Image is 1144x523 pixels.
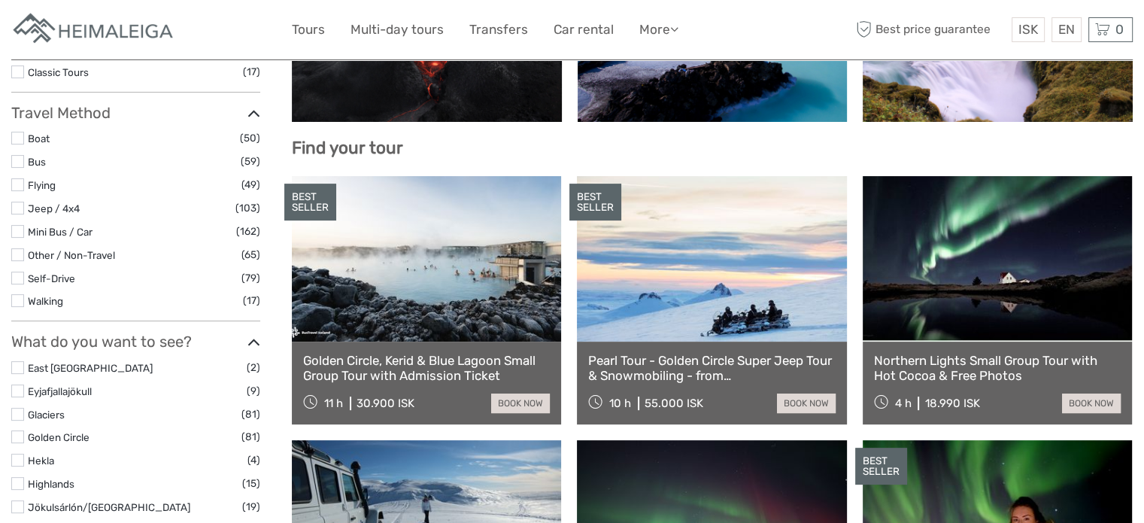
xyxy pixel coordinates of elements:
a: Jeep / 4x4 [28,202,80,214]
span: 0 [1113,22,1126,37]
span: (17) [243,292,260,309]
span: (50) [240,129,260,147]
a: Car rental [554,19,614,41]
a: Glaciers [28,409,65,421]
a: Bus [28,156,46,168]
a: Mini Bus / Car [28,226,93,238]
span: (81) [241,406,260,423]
span: (17) [243,63,260,81]
span: 4 h [894,397,911,410]
h3: Travel Method [11,104,260,122]
a: Pearl Tour - Golden Circle Super Jeep Tour & Snowmobiling - from [GEOGRAPHIC_DATA] [588,353,835,384]
div: EN [1051,17,1082,42]
span: 11 h [324,397,343,410]
span: (59) [241,153,260,170]
a: Self-Drive [28,272,75,284]
a: book now [491,394,550,413]
span: (81) [241,428,260,445]
a: Flying [28,179,56,191]
a: Transfers [469,19,528,41]
a: Golden Circle [28,431,90,443]
a: Highlands [28,478,74,490]
span: (2) [247,359,260,376]
a: Walking [28,295,63,307]
span: (103) [235,199,260,217]
a: book now [777,394,836,413]
span: (162) [236,223,260,240]
a: Eyjafjallajökull [28,385,92,397]
div: 55.000 ISK [645,397,703,410]
span: (19) [242,498,260,515]
h3: What do you want to see? [11,333,260,351]
div: 30.900 ISK [357,397,414,410]
span: (15) [242,475,260,492]
a: Hekla [28,455,54,467]
span: (49) [241,176,260,193]
a: book now [1062,394,1121,413]
a: East [GEOGRAPHIC_DATA] [28,362,153,374]
div: 18.990 ISK [924,397,979,410]
img: Apartments in Reykjavik [11,11,177,48]
a: Other / Non-Travel [28,249,115,261]
span: Best price guarantee [852,17,1008,42]
a: Northern Lights Small Group Tour with Hot Cocoa & Free Photos [874,353,1121,384]
a: More [639,19,678,41]
span: ISK [1018,22,1038,37]
a: Classic Tours [28,66,89,78]
div: BEST SELLER [284,184,336,221]
span: (65) [241,246,260,263]
a: Multi-day tours [350,19,444,41]
span: (79) [241,269,260,287]
a: Boat [28,132,50,144]
div: BEST SELLER [569,184,621,221]
a: Jökulsárlón/[GEOGRAPHIC_DATA] [28,501,190,513]
span: 10 h [609,397,631,410]
b: Find your tour [292,138,403,158]
a: Tours [292,19,325,41]
span: (9) [247,382,260,400]
span: (4) [247,452,260,469]
a: Golden Circle, Kerid & Blue Lagoon Small Group Tour with Admission Ticket [303,353,550,384]
div: BEST SELLER [855,448,907,485]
